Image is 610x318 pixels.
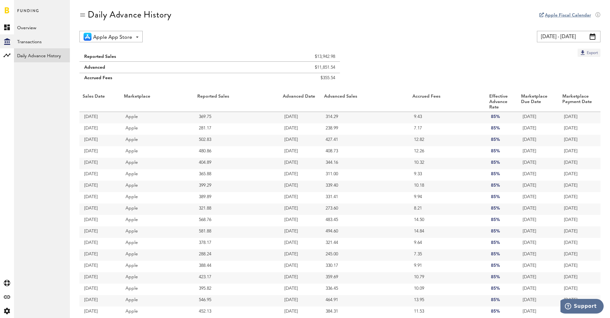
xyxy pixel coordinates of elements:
td: 12.82 [409,135,486,146]
td: [DATE] [79,146,121,158]
td: [DATE] [79,181,121,192]
td: Advanced [79,62,231,73]
td: [DATE] [559,272,600,284]
td: Apple [121,192,194,204]
td: 85% [486,226,518,238]
td: 369.75 [194,112,280,123]
td: [DATE] [280,226,321,238]
td: [DATE] [518,169,559,181]
td: 85% [486,261,518,272]
td: [DATE] [518,146,559,158]
td: [DATE] [559,204,600,215]
td: 85% [486,238,518,249]
td: 13.95 [409,295,486,307]
td: Apple [121,261,194,272]
td: 408.73 [321,146,409,158]
td: Apple [121,272,194,284]
td: 14.50 [409,215,486,226]
td: [DATE] [280,284,321,295]
th: Reported Sales [194,92,280,112]
td: 452.13 [194,307,280,318]
td: 85% [486,272,518,284]
td: 85% [486,204,518,215]
span: Apple App Store [93,32,132,43]
td: [DATE] [518,135,559,146]
td: [DATE] [518,181,559,192]
td: 483.45 [321,215,409,226]
td: [DATE] [280,249,321,261]
td: 480.86 [194,146,280,158]
td: 321.44 [321,238,409,249]
td: [DATE] [518,215,559,226]
th: Marketplace Due Date [518,92,559,112]
td: 568.76 [194,215,280,226]
td: 10.79 [409,272,486,284]
td: [DATE] [79,284,121,295]
img: 21.png [84,33,91,41]
td: 85% [486,146,518,158]
td: [DATE] [280,295,321,307]
td: $13,942.98 [231,49,340,62]
td: 288.24 [194,249,280,261]
td: 238.99 [321,123,409,135]
td: Apple [121,307,194,318]
td: [DATE] [559,135,600,146]
td: [DATE] [518,204,559,215]
td: 378.17 [194,238,280,249]
td: [DATE] [280,307,321,318]
td: Apple [121,238,194,249]
td: Apple [121,215,194,226]
td: [DATE] [280,204,321,215]
th: Sales Date [79,92,121,112]
td: 85% [486,181,518,192]
td: 339.40 [321,181,409,192]
td: [DATE] [559,284,600,295]
td: [DATE] [559,307,600,318]
td: [DATE] [280,112,321,123]
td: [DATE] [280,215,321,226]
td: [DATE] [518,123,559,135]
td: 9.33 [409,169,486,181]
td: 7.35 [409,249,486,261]
th: Marketplace Payment Date [559,92,600,112]
td: Apple [121,123,194,135]
td: [DATE] [518,238,559,249]
button: Export [578,49,600,57]
div: Daily Advance History [88,10,172,20]
td: [DATE] [280,261,321,272]
td: 336.45 [321,284,409,295]
td: 10.32 [409,158,486,169]
td: [DATE] [559,112,600,123]
td: Reported Sales [79,49,231,62]
td: 359.69 [321,272,409,284]
td: [DATE] [79,123,121,135]
td: 85% [486,295,518,307]
th: Marketplace [121,92,194,112]
td: [DATE] [280,192,321,204]
td: [DATE] [559,238,600,249]
td: Apple [121,169,194,181]
td: 365.88 [194,169,280,181]
td: 546.95 [194,295,280,307]
td: [DATE] [559,169,600,181]
td: [DATE] [79,238,121,249]
td: 8.21 [409,204,486,215]
td: 395.82 [194,284,280,295]
td: $355.54 [231,73,340,86]
td: Apple [121,158,194,169]
td: [DATE] [280,181,321,192]
td: 10.18 [409,181,486,192]
td: [DATE] [518,295,559,307]
td: [DATE] [280,272,321,284]
a: Overview [14,20,70,34]
td: [DATE] [518,272,559,284]
td: [DATE] [79,204,121,215]
td: [DATE] [280,169,321,181]
td: [DATE] [559,261,600,272]
td: [DATE] [79,158,121,169]
td: 330.17 [321,261,409,272]
td: [DATE] [79,249,121,261]
th: Advanced Sales [321,92,409,112]
td: [DATE] [280,158,321,169]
